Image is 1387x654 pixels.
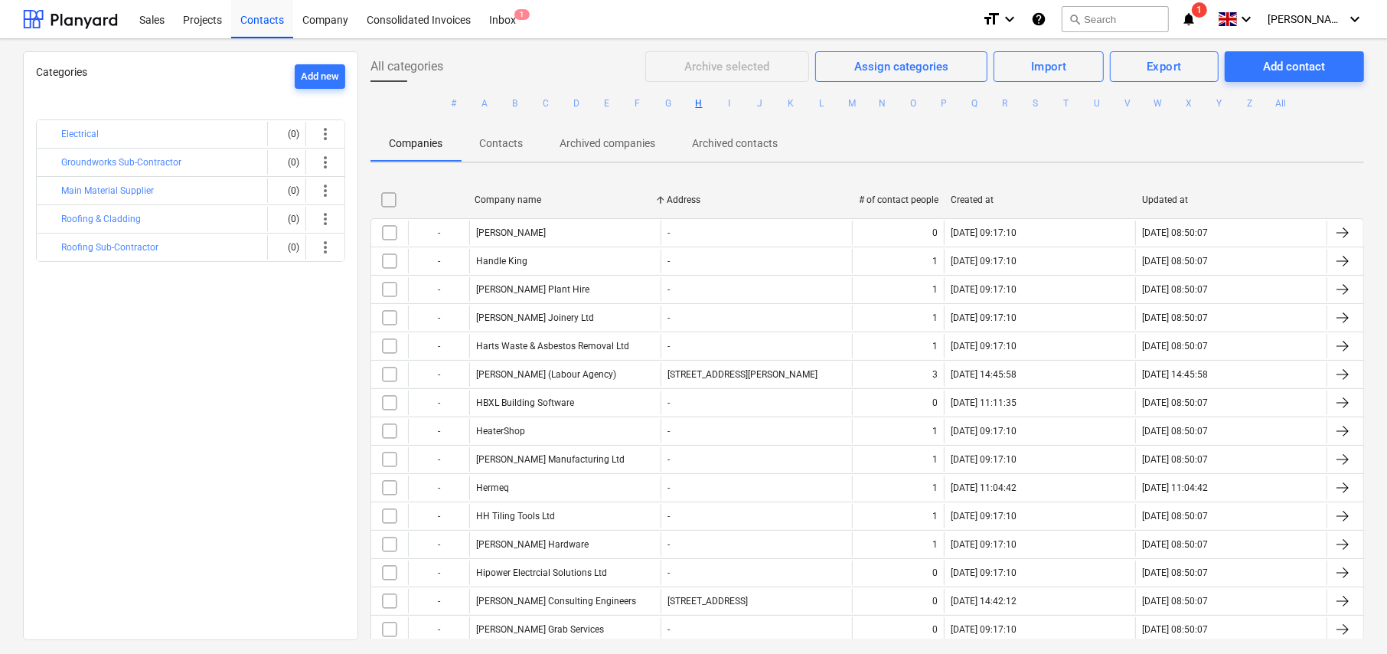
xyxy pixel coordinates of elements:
div: Add contact [1264,57,1326,77]
div: [DATE] 08:50:07 [1142,341,1208,352]
div: 1 [932,454,938,465]
div: [PERSON_NAME] Plant Hire [476,284,589,295]
button: C [537,94,555,113]
button: Export [1110,51,1219,82]
button: Roofing Sub-Contractor [61,238,158,257]
div: [PERSON_NAME] (Labour Agency) [476,369,616,380]
div: [DATE] 09:17:10 [951,539,1017,550]
div: 1 [932,482,938,493]
div: (0) [274,122,299,146]
div: - [667,227,670,238]
div: 1 [932,511,938,522]
div: - [667,567,670,578]
div: [DATE] 08:50:07 [1142,256,1208,267]
div: - [667,454,670,465]
span: more_vert [316,238,335,257]
div: 3 [932,369,938,380]
div: - [667,624,670,635]
span: more_vert [316,210,335,228]
div: - [667,539,670,550]
button: B [506,94,524,113]
button: Add new [295,64,345,89]
div: Handle King [476,256,527,267]
div: - [667,397,670,408]
button: Main Material Supplier [61,181,154,200]
div: Harts Waste & Asbestos Removal Ltd [476,341,629,352]
button: E [598,94,616,113]
div: [DATE] 09:17:10 [951,312,1017,323]
div: 0 [932,397,938,408]
div: [DATE] 09:17:10 [951,426,1017,437]
span: more_vert [316,181,335,200]
div: Assign categories [854,57,948,77]
div: 0 [932,567,938,578]
div: - [408,617,469,642]
button: H [690,94,708,113]
div: HBXL Building Software [476,397,574,408]
button: Assign categories [815,51,988,82]
span: more_vert [316,125,335,143]
button: Import [994,51,1103,82]
div: - [667,511,670,522]
div: [DATE] 09:17:10 [951,284,1017,295]
div: [DATE] 08:50:07 [1142,284,1208,295]
div: [DATE] 09:17:10 [951,227,1017,238]
i: notifications [1181,10,1196,28]
div: [PERSON_NAME] Manufacturing Ltd [476,454,625,465]
button: X [1180,94,1198,113]
div: - [408,306,469,330]
div: [DATE] 08:50:07 [1142,454,1208,465]
button: K [782,94,800,113]
div: [DATE] 08:50:07 [1142,426,1208,437]
div: - [408,277,469,302]
div: [STREET_ADDRESS][PERSON_NAME] [667,369,818,380]
div: [DATE] 08:50:07 [1142,624,1208,635]
button: T [1057,94,1075,113]
div: 1 [932,284,938,295]
div: Chat Widget [1310,580,1387,654]
button: L [812,94,831,113]
div: 1 [932,341,938,352]
span: search [1069,13,1081,25]
div: - [408,249,469,273]
div: 1 [932,312,938,323]
button: # [445,94,463,113]
button: Q [965,94,984,113]
div: - [667,256,670,267]
span: Categories [36,66,87,78]
div: [DATE] 09:17:10 [951,341,1017,352]
div: [DATE] 09:17:10 [951,454,1017,465]
div: [DATE] 08:50:07 [1142,397,1208,408]
p: Contacts [479,136,523,152]
div: (0) [274,150,299,175]
div: Export [1147,57,1182,77]
div: - [408,476,469,500]
span: [PERSON_NAME] [1268,13,1344,25]
div: - [408,391,469,415]
div: 0 [932,227,938,238]
div: HeaterShop [476,426,525,437]
div: [PERSON_NAME] [476,227,546,238]
button: A [475,94,494,113]
p: Companies [389,136,442,152]
div: - [408,561,469,585]
button: O [904,94,922,113]
button: All [1271,94,1290,113]
div: Address [667,195,847,205]
button: S [1026,94,1045,113]
button: M [843,94,861,113]
div: [DATE] 08:50:07 [1142,227,1208,238]
button: V [1118,94,1137,113]
div: [DATE] 09:17:10 [951,256,1017,267]
div: - [667,482,670,493]
div: 1 [932,426,938,437]
button: U [1088,94,1106,113]
button: Y [1210,94,1229,113]
div: [DATE] 09:17:10 [951,567,1017,578]
div: Hermeq [476,482,509,493]
div: [DATE] 09:17:10 [951,624,1017,635]
div: - [408,334,469,358]
div: [PERSON_NAME] Joinery Ltd [476,312,594,323]
div: [DATE] 11:04:42 [1142,482,1208,493]
button: Add contact [1225,51,1364,82]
